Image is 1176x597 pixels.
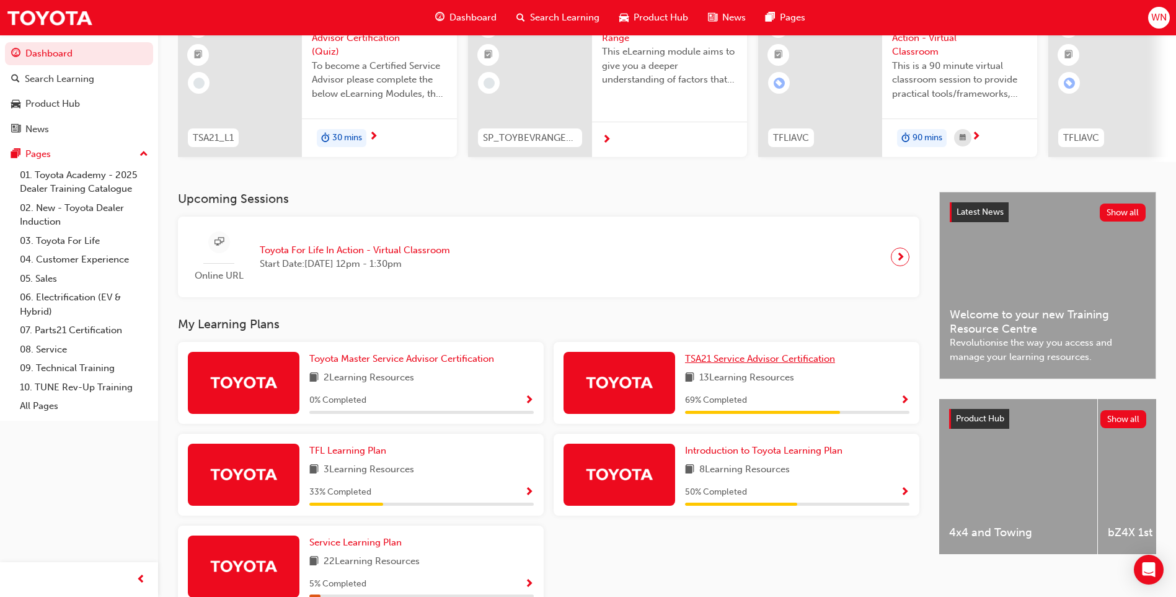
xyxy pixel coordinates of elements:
[15,288,153,321] a: 06. Electrification (EV & Hybrid)
[602,135,611,146] span: next-icon
[685,445,842,456] span: Introduction to Toyota Learning Plan
[260,243,450,258] span: Toyota For Life In Action - Virtual Classroom
[139,146,148,163] span: up-icon
[309,393,366,408] span: 0 % Completed
[524,577,534,592] button: Show Progress
[214,235,224,250] span: sessionType_ONLINE_URL-icon
[530,11,599,25] span: Search Learning
[524,485,534,500] button: Show Progress
[309,462,319,478] span: book-icon
[309,536,407,550] a: Service Learning Plan
[950,308,1146,336] span: Welcome to your new Training Resource Centre
[913,131,942,145] span: 90 mins
[971,132,981,143] span: next-icon
[260,257,450,271] span: Start Date: [DATE] 12pm - 1:30pm
[309,353,494,364] span: Toyota Master Service Advisor Certification
[312,59,447,101] span: To become a Certified Service Advisor please complete the below eLearning Modules, the Service Ad...
[766,10,775,25] span: pages-icon
[774,47,783,63] span: booktick-icon
[685,393,747,408] span: 69 % Completed
[896,248,905,266] span: next-icon
[6,4,93,32] a: Trak
[524,395,534,406] span: Show Progress
[1063,131,1099,145] span: TFLIAVC
[312,17,447,59] span: TSA21_L1 Service Advisor Certification (Quiz)
[5,68,153,91] a: Search Learning
[188,269,250,283] span: Online URL
[685,352,840,366] a: TSA21 Service Advisor Certification
[698,5,756,30] a: news-iconNews
[901,130,910,146] span: duration-icon
[309,352,499,366] a: Toyota Master Service Advisor Certification
[1151,11,1167,25] span: WN
[25,122,49,137] div: News
[15,340,153,359] a: 08. Service
[960,130,966,146] span: calendar-icon
[483,131,577,145] span: SP_TOYBEVRANGE_EL
[957,207,1004,217] span: Latest News
[15,231,153,251] a: 03. Toyota For Life
[699,462,790,478] span: 8 Learning Resources
[892,59,1027,101] span: This is a 90 minute virtual classroom session to provide practical tools/frameworks, behaviours a...
[1134,555,1164,585] div: Open Intercom Messenger
[685,353,835,364] span: TSA21 Service Advisor Certification
[11,124,20,135] span: news-icon
[774,78,785,89] span: learningRecordVerb_ENROLL-icon
[449,11,497,25] span: Dashboard
[5,143,153,166] button: Pages
[178,192,919,206] h3: Upcoming Sessions
[685,370,694,386] span: book-icon
[15,397,153,416] a: All Pages
[5,40,153,143] button: DashboardSearch LearningProduct HubNews
[309,445,386,456] span: TFL Learning Plan
[524,579,534,590] span: Show Progress
[332,131,362,145] span: 30 mins
[309,537,402,548] span: Service Learning Plan
[194,47,203,63] span: booktick-icon
[15,321,153,340] a: 07. Parts21 Certification
[939,192,1156,379] a: Latest NewsShow allWelcome to your new Training Resource CentreRevolutionise the way you access a...
[5,118,153,141] a: News
[619,10,629,25] span: car-icon
[25,147,51,161] div: Pages
[1100,204,1146,222] button: Show all
[136,572,146,588] span: prev-icon
[369,132,378,143] span: next-icon
[25,97,80,111] div: Product Hub
[193,78,205,89] span: learningRecordVerb_NONE-icon
[15,166,153,199] a: 01. Toyota Academy - 2025 Dealer Training Catalogue
[708,10,717,25] span: news-icon
[11,99,20,110] span: car-icon
[15,378,153,397] a: 10. TUNE Rev-Up Training
[15,359,153,378] a: 09. Technical Training
[309,370,319,386] span: book-icon
[900,395,909,406] span: Show Progress
[900,487,909,498] span: Show Progress
[956,413,1004,424] span: Product Hub
[609,5,698,30] a: car-iconProduct Hub
[324,370,414,386] span: 2 Learning Resources
[756,5,815,30] a: pages-iconPages
[484,47,493,63] span: booktick-icon
[949,526,1087,540] span: 4x4 and Towing
[210,555,278,577] img: Trak
[1148,7,1170,29] button: WN
[425,5,506,30] a: guage-iconDashboard
[188,227,909,288] a: Online URLToyota For Life In Action - Virtual ClassroomStart Date:[DATE] 12pm - 1:30pm
[435,10,444,25] span: guage-icon
[1100,410,1147,428] button: Show all
[5,42,153,65] a: Dashboard
[309,444,391,458] a: TFL Learning Plan
[210,463,278,485] img: Trak
[210,371,278,393] img: Trak
[5,92,153,115] a: Product Hub
[773,131,809,145] span: TFLIAVC
[516,10,525,25] span: search-icon
[585,371,653,393] img: Trak
[309,485,371,500] span: 33 % Completed
[193,131,234,145] span: TSA21_L1
[1064,47,1073,63] span: booktick-icon
[11,74,20,85] span: search-icon
[178,7,457,157] a: 0TSA21_L1TSA21_L1 Service Advisor Certification (Quiz)To become a Certified Service Advisor pleas...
